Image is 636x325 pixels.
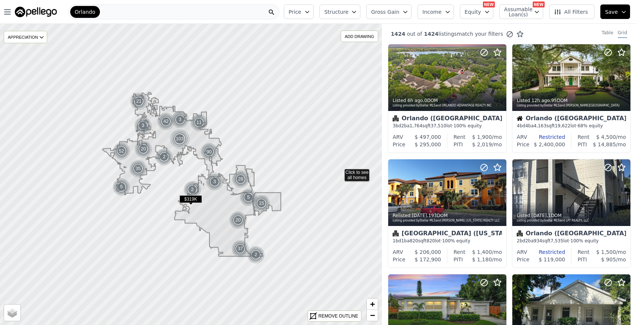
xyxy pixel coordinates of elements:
div: PITI [454,256,463,263]
span: match your filters [457,30,503,38]
img: g1.png [113,178,131,196]
span: Income [422,8,442,16]
img: g1.png [134,140,153,158]
div: REMOVE OUTLINE [318,313,358,319]
div: Rent [578,133,590,141]
img: g1.png [247,246,265,264]
img: g1.png [232,170,250,188]
div: /mo [463,256,502,263]
span: 820 [410,238,418,243]
span: Gross Gain [371,8,399,16]
a: Relisted [DATE],193DOMListing provided byStellar MLSand [PERSON_NAME] [US_STATE] REALTY LLCCondom... [388,159,506,268]
img: g1.png [134,117,152,134]
div: 3 [171,111,189,128]
div: 2 bd 2 ba sqft lot · 100% equity [517,238,626,244]
div: Price [393,256,405,263]
div: 15 [253,194,270,212]
span: $ 2,400,000 [534,141,565,147]
span: $ 4,500 [596,134,616,140]
button: Save [600,4,630,19]
img: g1.png [229,211,247,229]
div: NEW [533,1,545,7]
span: $ 206,000 [415,249,441,255]
span: $ 172,900 [415,257,441,262]
img: g1.png [171,111,189,128]
img: Condominium [393,115,399,121]
div: NEW [483,1,495,7]
div: 28 [232,170,250,188]
div: 3 [134,117,152,134]
span: Price [289,8,301,16]
img: g1.png [155,148,173,166]
div: Orlando ([GEOGRAPHIC_DATA][PERSON_NAME][GEOGRAPHIC_DATA]) [517,115,626,123]
div: ADD DRAWING [341,31,378,42]
div: Price [517,256,529,263]
div: 5 [240,188,257,206]
div: Orlando ([GEOGRAPHIC_DATA]) [517,230,626,238]
a: Layers [4,305,20,321]
a: Zoom out [367,310,378,321]
span: $ 905 [601,257,616,262]
button: Income [418,4,454,19]
div: /mo [587,256,626,263]
div: 2 [184,181,201,198]
div: 21 [130,92,148,110]
span: $ 1,180 [472,257,492,262]
img: g1.png [157,112,175,130]
div: 52 [112,141,131,160]
div: /mo [587,141,626,148]
span: 4,163 [534,123,546,128]
span: 1424 [422,31,438,37]
time: 2025-09-15 00:00 [408,98,423,103]
time: 2025-09-14 01:01 [412,213,427,218]
div: ARV [393,133,403,141]
button: Structure [319,4,360,19]
img: g1.png [130,92,148,110]
div: 35 [129,160,147,178]
img: House [517,115,523,121]
div: ARV [393,248,403,256]
div: 1 bd 1 ba sqft lot · 100% equity [393,238,502,244]
button: All Filters [549,4,594,19]
div: Rent [454,133,465,141]
div: Restricted [527,133,565,141]
a: Listed 12h ago,95DOMListing provided byStellar MLSand [PERSON_NAME][GEOGRAPHIC_DATA]HouseOrlando ... [512,44,630,153]
span: Save [605,8,618,16]
div: 2 [247,246,265,264]
span: 7,535 [551,238,563,243]
span: $ 14,885 [593,141,616,147]
img: g2.png [199,142,219,161]
div: 3 bd 2 ba sqft lot · 100% equity [393,123,502,129]
div: Listed , 0 DOM [393,98,503,103]
div: Grid [618,30,627,38]
span: All Filters [554,8,588,16]
div: Listed , 95 DOM [517,98,627,103]
img: g1.png [129,160,147,178]
span: 820 [426,238,435,243]
div: Price [517,141,529,148]
div: $319K [179,195,202,206]
div: Relisted , 193 DOM [393,213,503,219]
button: Price [284,4,314,19]
time: 2025-09-14 00:00 [532,213,547,218]
img: g1.png [190,114,208,131]
div: Listing provided by Stellar MLS and [PERSON_NAME][GEOGRAPHIC_DATA] [517,103,627,108]
span: Orlando [75,8,95,16]
div: 20 [134,140,152,158]
button: Equity [460,4,493,19]
span: 934 [534,238,542,243]
img: g1.png [184,181,202,198]
span: Structure [324,8,348,16]
span: Assumable Loan(s) [504,7,528,17]
div: Table [602,30,613,38]
div: 37 [231,240,249,258]
div: Listed , 1 DOM [517,213,627,219]
img: g1.png [206,173,224,191]
div: 42 [157,112,175,130]
div: 20 [229,211,247,229]
img: g1.png [240,188,258,206]
div: PITI [454,141,463,148]
span: $ 2,019 [472,141,492,147]
div: /mo [465,133,502,141]
div: out of listings [382,30,524,38]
